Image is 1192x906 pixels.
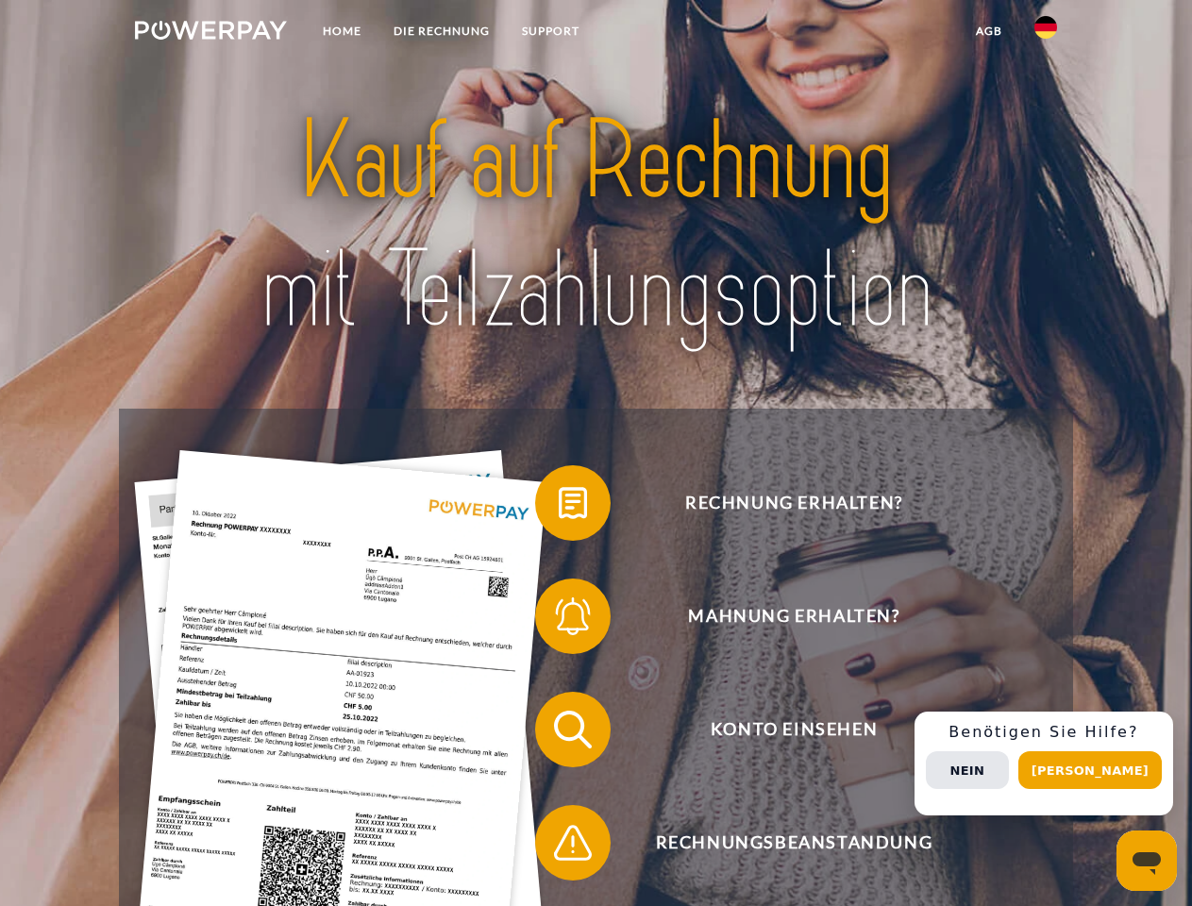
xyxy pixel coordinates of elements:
img: title-powerpay_de.svg [180,91,1012,361]
h3: Benötigen Sie Hilfe? [926,723,1162,742]
img: qb_search.svg [549,706,596,753]
a: agb [960,14,1018,48]
span: Rechnung erhalten? [562,465,1025,541]
a: DIE RECHNUNG [378,14,506,48]
button: Mahnung erhalten? [535,579,1026,654]
iframe: Schaltfläche zum Öffnen des Messaging-Fensters [1116,830,1177,891]
img: qb_bill.svg [549,479,596,527]
div: Schnellhilfe [915,712,1173,815]
span: Rechnungsbeanstandung [562,805,1025,881]
button: Rechnungsbeanstandung [535,805,1026,881]
a: Home [307,14,378,48]
button: [PERSON_NAME] [1018,751,1162,789]
button: Nein [926,751,1009,789]
span: Konto einsehen [562,692,1025,767]
img: qb_bell.svg [549,593,596,640]
button: Rechnung erhalten? [535,465,1026,541]
img: logo-powerpay-white.svg [135,21,287,40]
a: SUPPORT [506,14,596,48]
img: qb_warning.svg [549,819,596,866]
span: Mahnung erhalten? [562,579,1025,654]
button: Konto einsehen [535,692,1026,767]
img: de [1034,16,1057,39]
